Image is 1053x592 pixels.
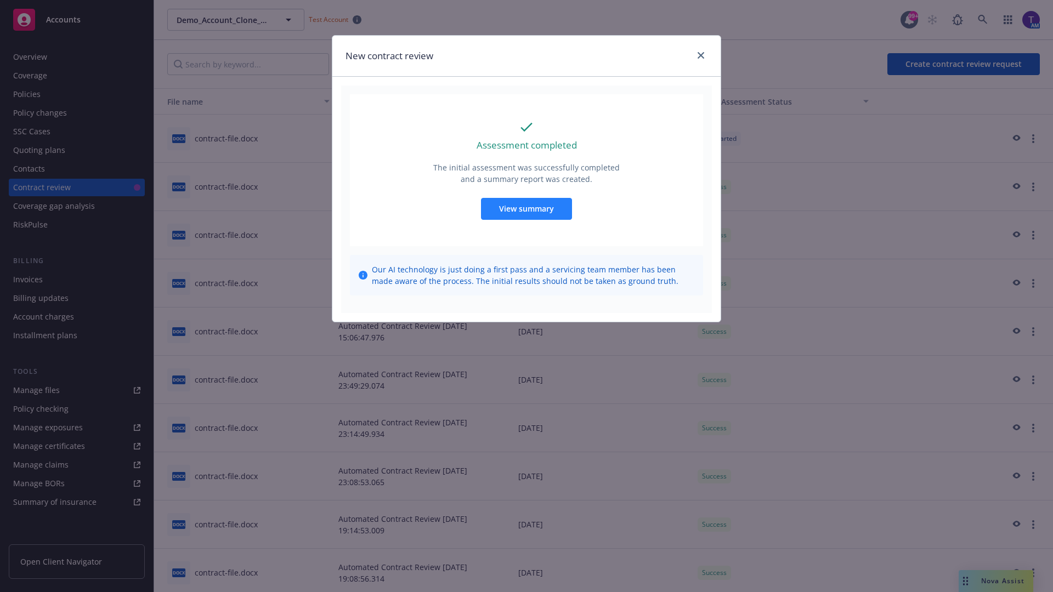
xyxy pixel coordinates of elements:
span: Our AI technology is just doing a first pass and a servicing team member has been made aware of t... [372,264,694,287]
h1: New contract review [346,49,433,63]
button: View summary [481,198,572,220]
span: View summary [499,203,554,214]
p: Assessment completed [477,138,577,152]
p: The initial assessment was successfully completed and a summary report was created. [432,162,621,185]
a: close [694,49,707,62]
